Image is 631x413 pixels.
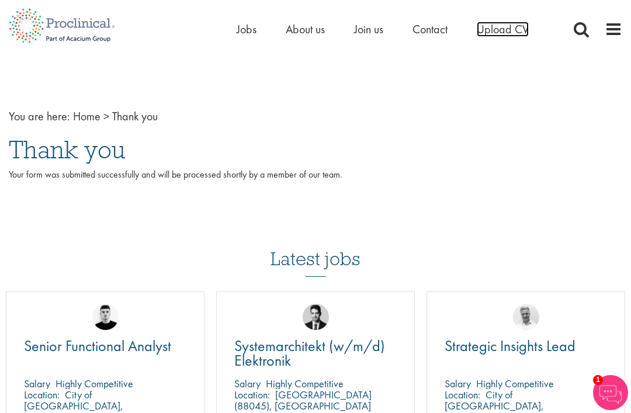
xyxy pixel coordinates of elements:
span: Senior Functional Analyst [24,336,171,356]
span: Location: [234,388,270,401]
span: Salary [234,377,261,390]
a: Jobs [237,22,256,37]
span: Location: [24,388,60,401]
a: Strategic Insights Lead [445,339,607,353]
span: Thank you [9,134,126,165]
a: Contact [412,22,448,37]
a: Join us [354,22,383,37]
span: Salary [24,377,50,390]
a: About us [286,22,325,37]
span: 1 [593,375,603,385]
p: Highly Competitive [266,377,344,390]
img: Chatbot [593,375,628,410]
p: [GEOGRAPHIC_DATA] (88045), [GEOGRAPHIC_DATA] [234,388,372,412]
p: Highly Competitive [56,377,133,390]
span: > [103,109,109,124]
a: Upload CV [477,22,529,37]
span: Salary [445,377,471,390]
a: breadcrumb link [73,109,100,124]
span: Systemarchitekt (w/m/d) Elektronik [234,336,385,370]
h3: Latest jobs [271,220,360,277]
img: Thomas Wenig [303,304,329,330]
a: Senior Functional Analyst [24,339,186,353]
span: Thank you [112,109,158,124]
span: Strategic Insights Lead [445,336,575,356]
p: Highly Competitive [476,377,554,390]
a: Systemarchitekt (w/m/d) Elektronik [234,339,397,368]
span: Location: [445,388,480,401]
span: You are here: [9,109,70,124]
img: Joshua Bye [513,304,539,330]
img: Patrick Melody [92,304,119,330]
p: Your form was submitted successfully and will be processed shortly by a member of our team. [9,168,622,195]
